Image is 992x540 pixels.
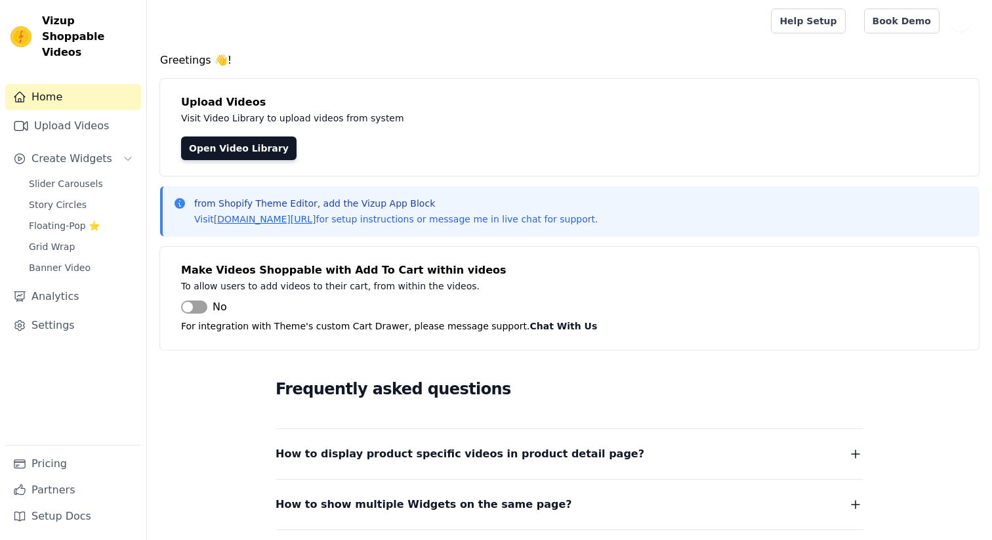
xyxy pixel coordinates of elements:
span: Vizup Shoppable Videos [42,13,136,60]
p: To allow users to add videos to their cart, from within the videos. [181,278,769,294]
a: Upload Videos [5,113,141,139]
a: Slider Carousels [21,175,141,193]
p: For integration with Theme's custom Cart Drawer, please message support. [181,318,958,334]
a: Setup Docs [5,503,141,530]
a: Open Video Library [181,136,297,160]
h4: Make Videos Shoppable with Add To Cart within videos [181,262,958,278]
span: No [213,299,227,315]
p: from Shopify Theme Editor, add the Vizup App Block [194,197,598,210]
span: How to show multiple Widgets on the same page? [276,495,572,514]
a: Partners [5,477,141,503]
a: Pricing [5,451,141,477]
a: Book Demo [864,9,940,33]
button: Chat With Us [530,318,598,334]
a: Analytics [5,283,141,310]
span: Story Circles [29,198,87,211]
img: Vizup [10,26,31,47]
span: Slider Carousels [29,177,103,190]
a: [DOMAIN_NAME][URL] [214,214,316,224]
span: Create Widgets [31,151,112,167]
a: Home [5,84,141,110]
span: Grid Wrap [29,240,75,253]
a: Floating-Pop ⭐ [21,217,141,235]
a: Banner Video [21,259,141,277]
a: Grid Wrap [21,238,141,256]
h4: Upload Videos [181,94,958,110]
h2: Frequently asked questions [276,376,863,402]
a: Settings [5,312,141,339]
button: How to show multiple Widgets on the same page? [276,495,863,514]
button: Create Widgets [5,146,141,172]
p: Visit for setup instructions or message me in live chat for support. [194,213,598,226]
button: No [181,299,227,315]
h4: Greetings 👋! [160,52,979,68]
span: Banner Video [29,261,91,274]
a: Help Setup [771,9,845,33]
a: Story Circles [21,196,141,214]
p: Visit Video Library to upload videos from system [181,110,769,126]
span: Floating-Pop ⭐ [29,219,100,232]
button: How to display product specific videos in product detail page? [276,445,863,463]
span: How to display product specific videos in product detail page? [276,445,644,463]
